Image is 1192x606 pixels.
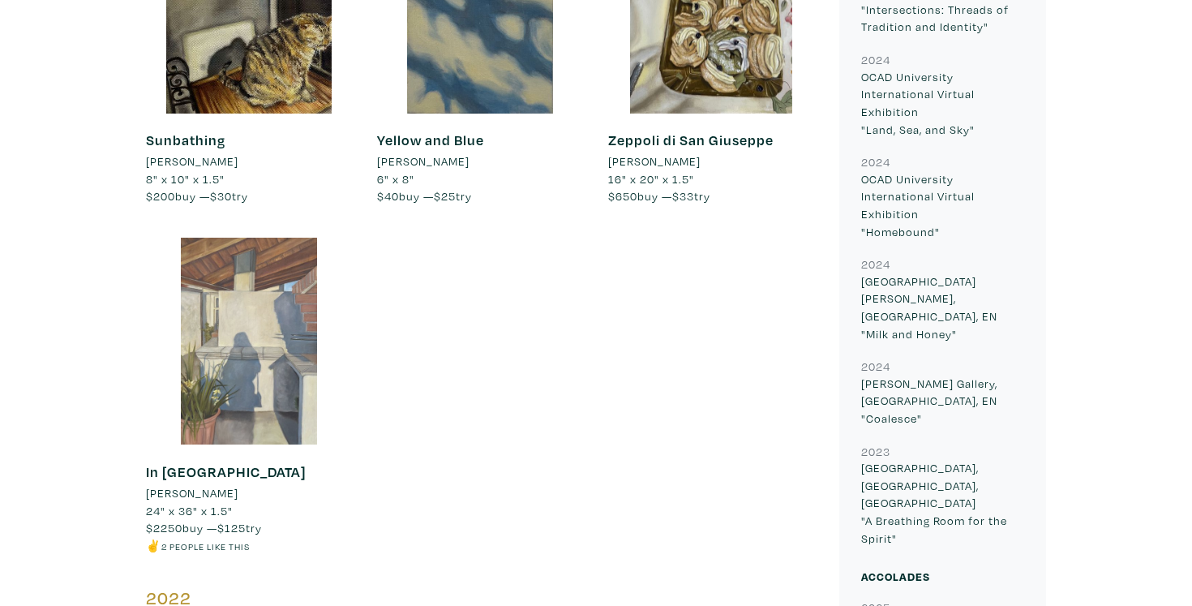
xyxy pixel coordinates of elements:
span: 16" x 20" x 1.5" [608,171,694,187]
span: 24" x 36" x 1.5" [146,503,233,518]
span: $125 [217,520,246,535]
p: [PERSON_NAME] Gallery, [GEOGRAPHIC_DATA], EN "Coalesce" [861,375,1024,428]
small: 2024 [861,256,890,272]
span: $2250 [146,520,182,535]
li: [PERSON_NAME] [146,153,238,170]
li: [PERSON_NAME] [146,484,238,502]
span: $25 [434,188,456,204]
span: 8" x 10" x 1.5" [146,171,225,187]
span: buy — try [146,520,262,535]
span: $650 [608,188,637,204]
li: ✌️ [146,537,353,555]
span: buy — try [146,188,248,204]
small: Accolades [861,569,930,584]
a: Sunbathing [146,131,225,149]
p: OCAD University International Virtual Exhibition "Homebound" [861,170,1024,240]
small: 2024 [861,154,890,170]
li: [PERSON_NAME] [377,153,470,170]
a: [PERSON_NAME] [608,153,815,170]
span: $40 [377,188,399,204]
a: Zeppoli di San Giuseppe [608,131,774,149]
span: buy — try [377,188,472,204]
small: 2 people like this [161,540,250,552]
span: $33 [672,188,694,204]
small: 2024 [861,359,890,374]
small: 2024 [861,52,890,67]
p: OCAD University International Virtual Exhibition "Land, Sea, and Sky" [861,68,1024,138]
a: [PERSON_NAME] [146,153,353,170]
a: [PERSON_NAME] [146,484,353,502]
span: 6" x 8" [377,171,414,187]
a: Yellow and Blue [377,131,484,149]
p: [GEOGRAPHIC_DATA], [GEOGRAPHIC_DATA], [GEOGRAPHIC_DATA] "A Breathing Room for the Spirit" [861,459,1024,547]
a: [PERSON_NAME] [377,153,584,170]
span: $200 [146,188,175,204]
a: In [GEOGRAPHIC_DATA] [146,462,306,481]
span: $30 [210,188,232,204]
span: buy — try [608,188,710,204]
p: [GEOGRAPHIC_DATA][PERSON_NAME], [GEOGRAPHIC_DATA], EN "Milk and Honey" [861,273,1024,342]
li: [PERSON_NAME] [608,153,701,170]
small: 2023 [861,444,890,459]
